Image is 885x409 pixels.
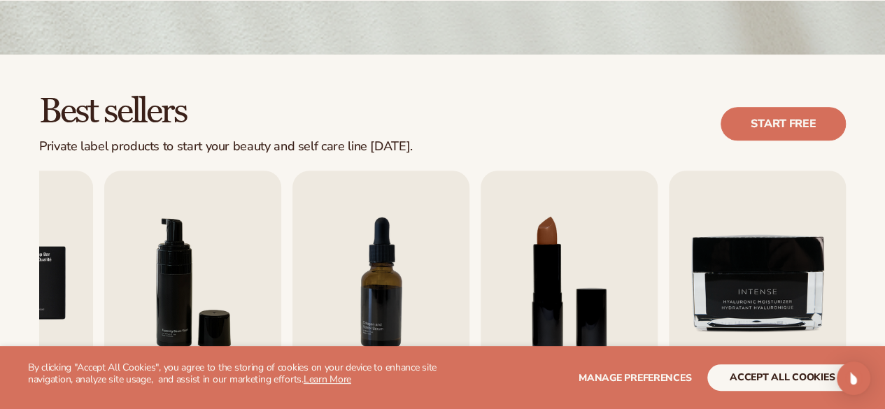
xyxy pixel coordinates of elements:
a: Start free [721,107,846,141]
button: Manage preferences [579,364,691,391]
a: Learn More [304,373,351,386]
button: accept all cookies [707,364,857,391]
div: Open Intercom Messenger [837,361,870,395]
span: Manage preferences [579,371,691,385]
h2: Best sellers [39,94,413,131]
div: Private label products to start your beauty and self care line [DATE]. [39,139,413,155]
p: By clicking "Accept All Cookies", you agree to the storing of cookies on your device to enhance s... [28,362,443,386]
